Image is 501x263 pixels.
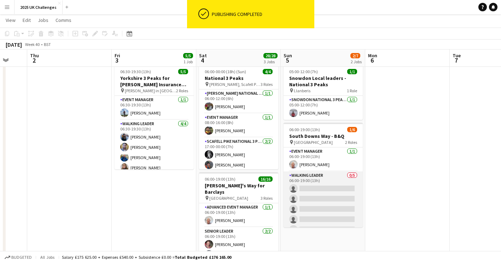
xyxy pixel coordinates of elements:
span: 5/5 [178,69,188,74]
span: Llanberis [294,88,310,93]
span: 2 Roles [176,88,188,93]
span: 4 [198,56,207,64]
span: 6 [367,56,377,64]
span: 2 [29,56,39,64]
div: Salary £175 625.00 + Expenses £540.00 + Subsistence £0.00 = [62,255,231,260]
span: [PERSON_NAME], Scafell Pike and Snowdon [209,82,261,87]
span: [GEOGRAPHIC_DATA] [209,195,248,201]
span: 3 [113,56,120,64]
app-card-role: Event Manager1/106:00-19:00 (13h)[PERSON_NAME] [284,147,363,171]
div: 2 Jobs [351,59,362,64]
button: Budgeted [4,253,33,261]
span: 06:00-19:00 (13h) [289,127,320,132]
app-card-role: Event Manager1/106:30-19:30 (13h)[PERSON_NAME] [115,96,194,120]
span: 06:00-19:00 (13h) [205,176,235,182]
a: Edit [20,16,34,25]
span: [PERSON_NAME] in [GEOGRAPHIC_DATA] [125,88,176,93]
span: Mon [368,52,377,59]
span: 06:00-00:00 (18h) (Sun) [205,69,246,74]
a: Jobs [35,16,51,25]
app-job-card: 06:00-00:00 (18h) (Sun)4/4National 3 Peaks [PERSON_NAME], Scafell Pike and Snowdon3 Roles[PERSON_... [199,65,278,169]
span: Budgeted [11,255,32,260]
app-job-card: 06:30-19:30 (13h)5/5Yorkshire 3 Peaks for [PERSON_NAME] Insurance Group [PERSON_NAME] in [GEOGRAP... [115,65,194,169]
span: 5 [282,56,292,64]
span: Week 40 [23,42,41,47]
app-card-role: Advanced Event Manager1/106:00-19:00 (13h)[PERSON_NAME] [199,203,278,227]
span: 16/16 [258,176,273,182]
span: 1/6 [347,127,357,132]
span: 3 Roles [261,82,273,87]
h3: Snowdon Local leaders - National 3 Peaks [284,75,363,88]
span: 4/4 [263,69,273,74]
app-card-role: Walking Leader4/406:30-19:30 (13h)[PERSON_NAME][PERSON_NAME][PERSON_NAME][PERSON_NAME] [115,120,194,175]
a: View [3,16,18,25]
app-card-role: Senior Leader2/206:00-19:00 (13h)[PERSON_NAME][PERSON_NAME] [199,227,278,262]
span: Tue [453,52,461,59]
h3: National 3 Peaks [199,75,278,81]
span: 5/5 [183,53,193,58]
span: Sun [284,52,292,59]
span: 1 Role [347,88,357,93]
span: 1/1 [347,69,357,74]
button: 2025 UK Challenges [14,0,63,14]
app-job-card: 05:00-12:00 (7h)1/1Snowdon Local leaders - National 3 Peaks Llanberis1 RoleSnowdon National 3 Pea... [284,65,363,120]
app-card-role: Walking Leader0/506:00-19:00 (13h) [284,171,363,236]
span: 28/28 [263,53,278,58]
span: Fri [115,52,120,59]
h3: Yorkshire 3 Peaks for [PERSON_NAME] Insurance Group [115,75,194,88]
span: Thu [30,52,39,59]
span: 2 Roles [345,140,357,145]
span: Jobs [38,17,48,23]
span: Total Budgeted £176 165.00 [175,255,231,260]
a: Comms [53,16,74,25]
app-card-role: Event Manager1/108:00-16:00 (8h)[PERSON_NAME] [199,113,278,138]
div: 1 Job [183,59,193,64]
span: View [6,17,16,23]
span: 7 [452,56,461,64]
span: 05:00-12:00 (7h) [289,69,318,74]
h3: [PERSON_NAME]'s Way for Barclays [199,182,278,195]
app-job-card: 06:00-19:00 (13h)1/6South Downs Way - B&Q [GEOGRAPHIC_DATA]2 RolesEvent Manager1/106:00-19:00 (13... [284,123,363,227]
div: [DATE] [6,41,22,48]
div: 3 Jobs [264,59,277,64]
span: All jobs [39,255,56,260]
h3: South Downs Way - B&Q [284,133,363,139]
div: Publishing completed [212,11,311,17]
app-card-role: Snowdon National 3 Peaks Walking Leader1/105:00-12:00 (7h)[PERSON_NAME] [284,96,363,120]
span: Comms [56,17,71,23]
span: Sat [199,52,207,59]
span: 2/7 [350,53,360,58]
span: Edit [23,17,31,23]
span: 3 Roles [261,195,273,201]
app-card-role: [PERSON_NAME] National 3 Peaks Walking Leader1/106:00-12:00 (6h)[PERSON_NAME] [199,89,278,113]
app-card-role: Scafell Pike National 3 Peaks Walking Leader2/217:00-00:00 (7h)[PERSON_NAME][PERSON_NAME] [199,138,278,172]
div: BST [44,42,51,47]
span: 06:30-19:30 (13h) [120,69,151,74]
span: [GEOGRAPHIC_DATA] [294,140,333,145]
